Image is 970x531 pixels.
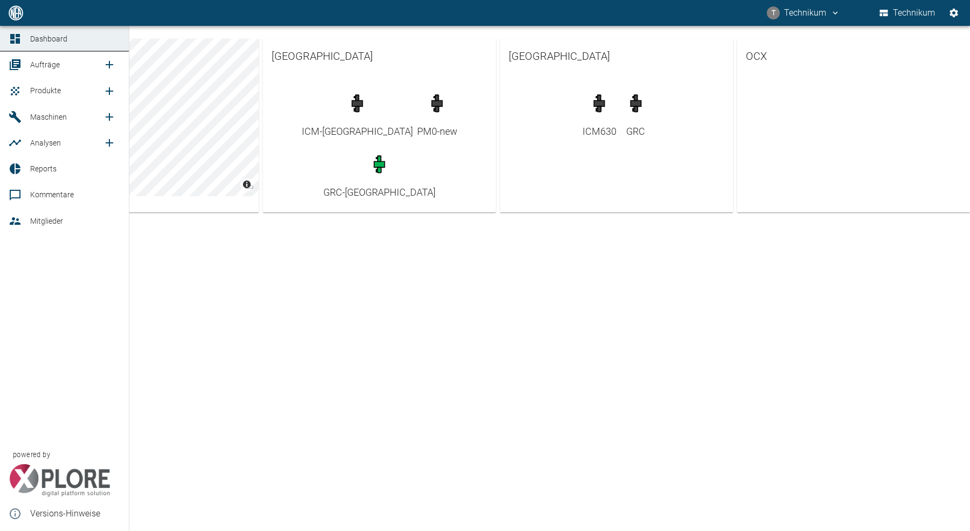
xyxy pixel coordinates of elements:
span: Mitglieder [30,217,63,225]
div: ICM-[GEOGRAPHIC_DATA] [302,124,413,139]
a: OCX [737,39,970,73]
div: ICM630 [583,124,616,139]
div: T [767,6,780,19]
div: PM0-new [417,124,458,139]
button: Einstellungen [944,3,964,23]
a: ICM630 [583,88,616,139]
span: [GEOGRAPHIC_DATA] [272,47,487,65]
button: technikum@nea-x.de [765,3,842,23]
a: GRC [621,88,651,139]
span: Maschinen [30,113,67,121]
a: new /product/list/0 [99,80,120,102]
span: Reports [30,164,57,173]
a: new /machines [99,106,120,128]
button: Technikum [877,3,938,23]
a: new /order/list/0 [99,54,120,75]
span: Aufträge [30,60,60,69]
span: Produkte [30,86,61,95]
span: powered by [13,450,50,460]
span: Kommentare [30,190,74,199]
a: PM0-new [417,88,458,139]
a: [GEOGRAPHIC_DATA] [263,39,496,73]
canvas: Map [26,39,259,196]
span: Analysen [30,139,61,147]
img: Xplore Logo [9,464,110,496]
div: GRC-[GEOGRAPHIC_DATA] [323,185,435,199]
span: OCX [746,47,961,65]
span: Versions-Hinweise [30,507,120,520]
a: new /analyses/list/0 [99,132,120,154]
span: [GEOGRAPHIC_DATA] [509,47,724,65]
div: GRC [621,124,651,139]
span: Dashboard [30,35,67,43]
a: [GEOGRAPHIC_DATA] [500,39,733,73]
a: GRC-[GEOGRAPHIC_DATA] [323,149,435,199]
img: logo [8,5,24,20]
a: ICM-[GEOGRAPHIC_DATA] [302,88,413,139]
